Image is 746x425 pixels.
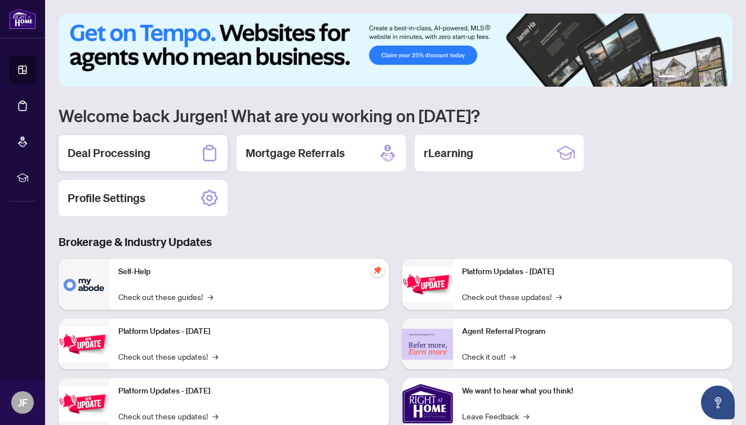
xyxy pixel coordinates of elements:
p: Platform Updates - [DATE] [118,325,380,338]
span: JF [18,395,28,410]
img: Slide 0 [59,14,732,87]
p: Platform Updates - [DATE] [118,385,380,397]
span: pushpin [371,263,384,277]
p: Self-Help [118,266,380,278]
img: Platform Updates - June 23, 2025 [402,267,453,302]
h2: Profile Settings [68,190,145,206]
h2: Mortgage Referrals [246,145,345,161]
h2: rLearning [424,145,473,161]
img: Self-Help [59,259,109,310]
span: → [556,290,562,303]
img: logo [9,8,36,29]
img: Agent Referral Program [402,329,453,360]
h3: Brokerage & Industry Updates [59,234,732,250]
span: → [212,350,218,363]
p: Platform Updates - [DATE] [462,266,723,278]
a: Check out these updates!→ [118,410,218,422]
button: 1 [658,75,676,80]
button: 4 [699,75,703,80]
img: Platform Updates - September 16, 2025 [59,326,109,362]
span: → [207,290,213,303]
h1: Welcome back Jurgen! What are you working on [DATE]? [59,105,732,126]
span: → [523,410,529,422]
a: Check out these updates!→ [118,350,218,363]
a: Check it out!→ [462,350,516,363]
button: 3 [690,75,694,80]
a: Check out these guides!→ [118,290,213,303]
p: We want to hear what you think! [462,385,723,397]
a: Leave Feedback→ [462,410,529,422]
img: Platform Updates - July 21, 2025 [59,386,109,422]
h2: Deal Processing [68,145,150,161]
button: 6 [717,75,721,80]
button: 5 [708,75,712,80]
a: Check out these updates!→ [462,290,562,303]
span: → [510,350,516,363]
button: Open asap [701,386,735,419]
p: Agent Referral Program [462,325,723,338]
button: 2 [681,75,685,80]
span: → [212,410,218,422]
